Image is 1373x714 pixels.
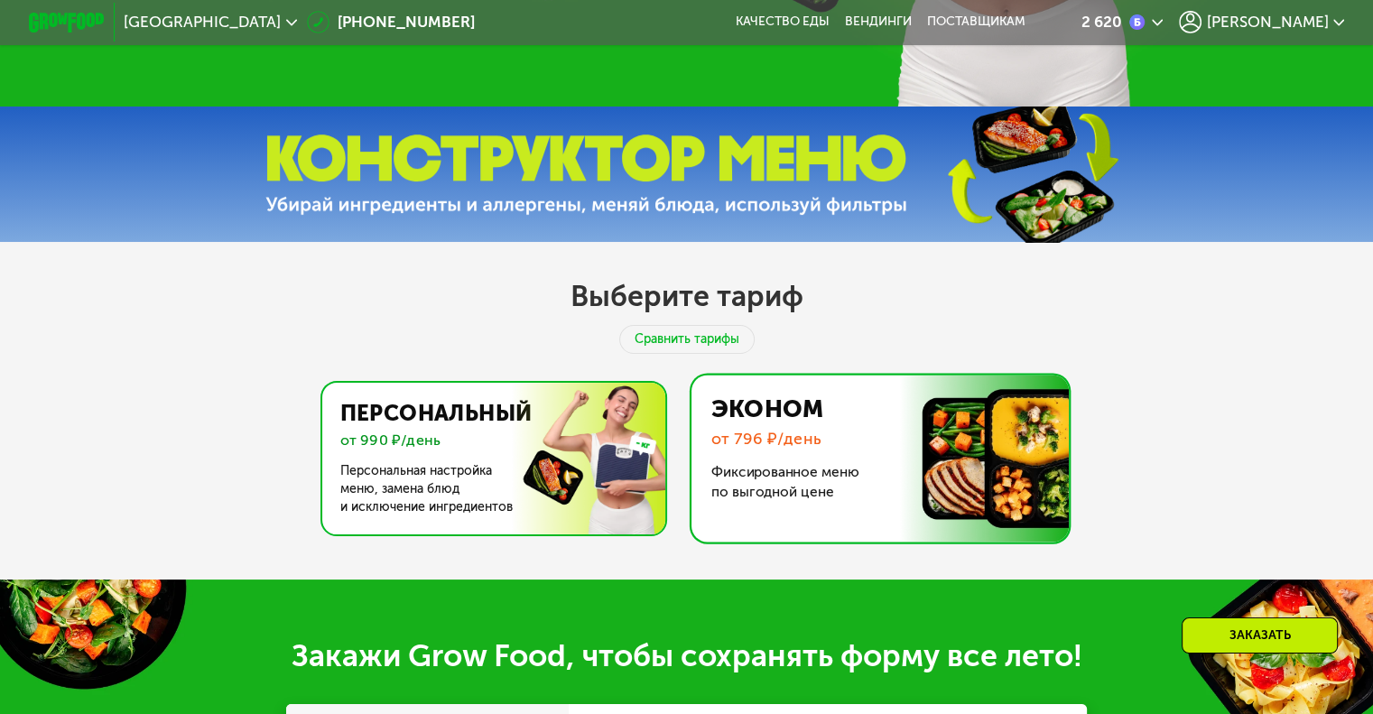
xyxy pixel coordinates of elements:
div: поставщикам [927,14,1025,30]
a: Вендинги [845,14,912,30]
a: [PHONE_NUMBER] [307,11,475,33]
span: [PERSON_NAME] [1206,14,1328,30]
a: Качество еды [736,14,830,30]
div: Сравнить тарифы [619,325,755,354]
span: [GEOGRAPHIC_DATA] [124,14,281,30]
h2: Выберите тариф [571,278,803,314]
div: Заказать [1182,617,1338,654]
div: 2 620 [1081,14,1121,30]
